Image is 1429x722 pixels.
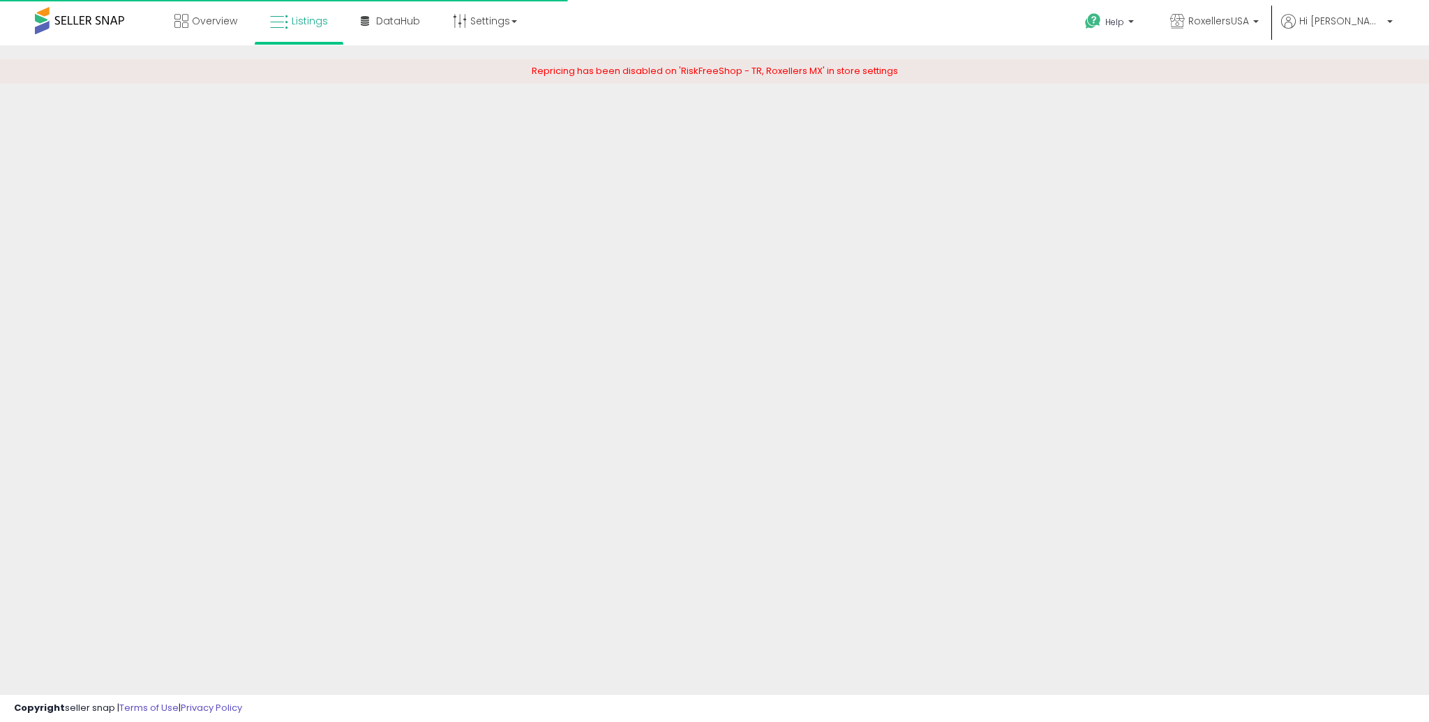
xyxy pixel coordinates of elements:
span: DataHub [376,14,420,28]
span: Listings [292,14,328,28]
span: RoxellersUSA [1188,14,1249,28]
span: Help [1105,16,1124,28]
a: Hi [PERSON_NAME] [1281,14,1393,45]
span: Repricing has been disabled on 'RiskFreeShop - TR, Roxellers MX' in store settings [532,64,898,77]
span: Overview [192,14,237,28]
i: Get Help [1084,13,1102,30]
span: Hi [PERSON_NAME] [1299,14,1383,28]
a: Help [1074,2,1148,45]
